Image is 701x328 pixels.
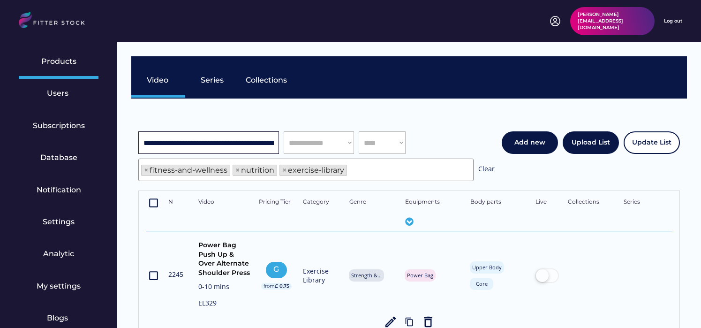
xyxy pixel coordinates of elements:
text: crop_din [148,197,159,209]
button: Upload List [563,131,619,154]
li: nutrition [233,165,277,176]
button: crop_din [148,268,159,282]
div: Equipments [405,198,461,207]
div: Clear [478,164,495,176]
div: Users [47,88,70,99]
button: Add new [502,131,558,154]
div: Genre [349,198,396,207]
div: G [268,264,285,275]
div: Exercise Library [303,267,340,285]
span: × [282,167,287,174]
div: Category [303,198,340,207]
div: [PERSON_NAME][EMAIL_ADDRESS][DOMAIN_NAME] [578,11,647,31]
div: N [168,198,189,207]
div: Series [624,198,671,207]
div: Pricing Tier [259,198,294,207]
div: Video [198,198,250,207]
span: × [235,167,240,174]
div: Log out [664,18,682,24]
div: 2245 [168,270,189,279]
div: My settings [37,281,81,291]
div: Blogs [47,313,70,323]
div: Collections [246,75,287,85]
div: Power Bag [407,272,433,279]
div: Upper Body [472,264,502,271]
div: Series [201,75,224,85]
div: 0-10 mins [198,282,250,294]
div: Core [472,280,491,287]
div: Collections [568,198,615,207]
button: Update List [624,131,680,154]
div: EL329 [198,298,250,310]
button: crop_din [148,196,159,210]
div: Settings [43,217,75,227]
div: Notification [37,185,81,195]
img: LOGO.svg [19,12,93,31]
div: Subscriptions [33,121,85,131]
div: Live [535,198,559,207]
div: Video [147,75,170,85]
span: × [144,167,149,174]
div: from [264,283,275,290]
div: Products [41,56,76,67]
div: Strength &... [351,272,382,279]
li: fitness-and-wellness [141,165,230,176]
div: Analytic [43,249,74,259]
text: crop_din [148,270,159,282]
div: Power Bag Push Up & Over Alternate Shoulder Press [198,241,250,277]
li: exercise-library [279,165,347,176]
iframe: chat widget [662,290,692,319]
img: profile-circle.svg [550,15,561,27]
div: £ 0.75 [275,283,289,290]
div: Database [40,153,77,163]
div: Body parts [470,198,527,207]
